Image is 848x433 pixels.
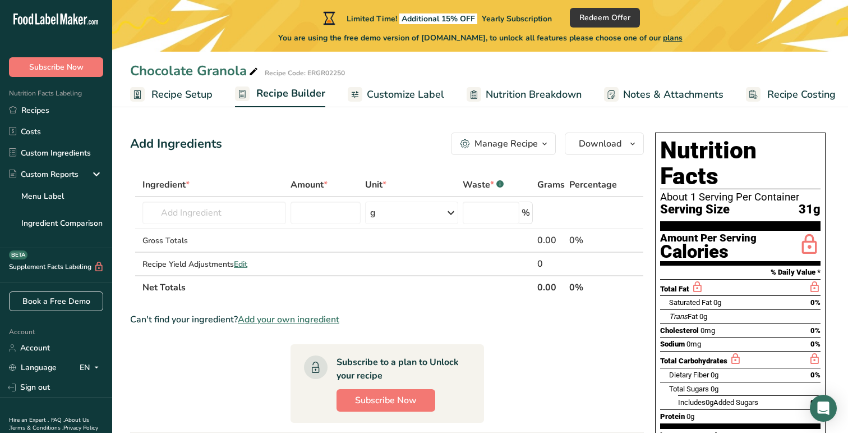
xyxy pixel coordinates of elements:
[9,416,89,432] a: About Us .
[746,82,836,107] a: Recipe Costing
[142,178,190,192] span: Ingredient
[399,13,477,24] span: Additional 15% OFF
[810,326,821,335] span: 0%
[604,82,723,107] a: Notes & Attachments
[567,275,619,299] th: 0%
[660,266,821,279] section: % Daily Value *
[767,87,836,102] span: Recipe Costing
[706,398,713,407] span: 0g
[348,82,444,107] a: Customize Label
[370,206,376,220] div: g
[660,138,821,189] h1: Nutrition Facts
[565,133,644,155] button: Download
[660,326,699,335] span: Cholesterol
[669,312,698,321] span: Fat
[579,12,630,24] span: Redeem Offer
[337,389,435,412] button: Subscribe Now
[537,234,565,247] div: 0.00
[678,398,758,407] span: Includes Added Sugars
[463,178,504,192] div: Waste
[278,32,683,44] span: You are using the free demo version of [DOMAIN_NAME], to unlock all features please choose one of...
[660,203,730,217] span: Serving Size
[51,416,64,424] a: FAQ .
[9,250,27,259] div: BETA
[537,257,565,271] div: 0
[9,358,57,377] a: Language
[337,355,462,382] div: Subscribe to a plan to Unlock your recipe
[365,178,386,192] span: Unit
[355,394,417,407] span: Subscribe Now
[660,412,685,421] span: Protein
[142,258,286,270] div: Recipe Yield Adjustments
[140,275,535,299] th: Net Totals
[482,13,552,24] span: Yearly Subscription
[142,202,286,224] input: Add Ingredient
[660,192,821,203] div: About 1 Serving Per Container
[579,137,621,151] span: Download
[451,133,556,155] button: Manage Recipe
[9,57,103,77] button: Subscribe Now
[10,424,63,432] a: Terms & Conditions .
[623,87,723,102] span: Notes & Attachments
[711,371,718,379] span: 0g
[660,244,757,260] div: Calories
[256,86,325,101] span: Recipe Builder
[142,235,286,247] div: Gross Totals
[686,340,701,348] span: 0mg
[810,395,837,422] div: Open Intercom Messenger
[537,178,565,192] span: Grams
[29,61,84,73] span: Subscribe Now
[810,340,821,348] span: 0%
[669,371,709,379] span: Dietary Fiber
[799,203,821,217] span: 31g
[569,234,617,247] div: 0%
[9,168,79,180] div: Custom Reports
[291,178,328,192] span: Amount
[669,298,712,307] span: Saturated Fat
[669,385,709,393] span: Total Sugars
[130,313,644,326] div: Can't find your ingredient?
[474,137,538,151] div: Manage Recipe
[660,357,727,365] span: Total Carbohydrates
[663,33,683,43] span: plans
[569,178,617,192] span: Percentage
[130,135,222,153] div: Add Ingredients
[234,259,247,270] span: Edit
[130,61,260,81] div: Chocolate Granola
[9,416,49,424] a: Hire an Expert .
[130,82,213,107] a: Recipe Setup
[699,312,707,321] span: 0g
[467,82,582,107] a: Nutrition Breakdown
[151,87,213,102] span: Recipe Setup
[367,87,444,102] span: Customize Label
[238,313,339,326] span: Add your own ingredient
[570,8,640,28] button: Redeem Offer
[80,361,103,375] div: EN
[810,371,821,379] span: 0%
[265,68,345,78] div: Recipe Code: ERGR02250
[700,326,715,335] span: 0mg
[9,291,103,311] a: Book a Free Demo
[669,312,688,321] i: Trans
[686,412,694,421] span: 0g
[810,298,821,307] span: 0%
[660,233,757,244] div: Amount Per Serving
[660,285,689,293] span: Total Fat
[535,275,567,299] th: 0.00
[660,340,685,348] span: Sodium
[713,298,721,307] span: 0g
[486,87,582,102] span: Nutrition Breakdown
[321,11,552,25] div: Limited Time!
[63,424,98,432] a: Privacy Policy
[711,385,718,393] span: 0g
[235,81,325,108] a: Recipe Builder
